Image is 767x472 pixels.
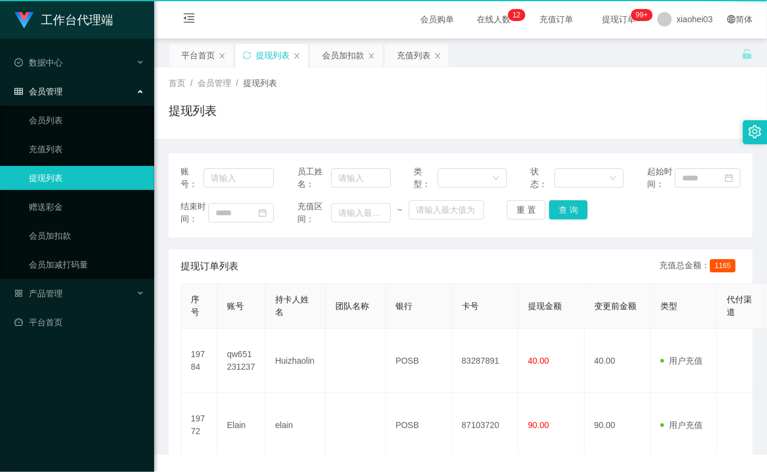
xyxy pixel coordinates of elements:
[181,200,208,225] span: 结束时间：
[181,165,203,191] span: 账号：
[14,87,63,96] span: 会员管理
[631,9,653,21] sup: 1046
[391,204,409,216] span: ~
[256,44,290,67] div: 提现列表
[169,1,210,39] i: 图标: menu-fold
[528,420,549,430] span: 90.00
[265,393,326,458] td: elain
[265,329,326,393] td: Huizhaolin
[14,310,144,334] a: 图标: dashboard平台首页
[549,200,588,219] button: 查 询
[297,165,332,191] span: 员工姓名：
[727,295,752,317] span: 代付渠道
[190,78,193,88] span: /
[197,78,231,88] span: 会员管理
[528,356,549,366] span: 40.00
[243,51,251,60] i: 图标: sync
[368,52,375,60] i: 图标: close
[748,125,762,138] i: 图标: setting
[596,15,642,23] span: 提现订单
[169,102,217,120] h1: 提现列表
[528,301,562,311] span: 提现金额
[227,301,244,311] span: 账号
[203,168,274,188] input: 请输入
[258,209,267,217] i: 图标: calendar
[14,289,63,298] span: 产品管理
[386,329,452,393] td: POSB
[181,329,217,393] td: 19784
[14,12,34,29] img: logo.9652507e.png
[471,15,517,23] span: 在线人数
[191,295,199,317] span: 序号
[29,195,144,219] a: 赠送彩金
[452,329,518,393] td: 83287891
[331,168,390,188] input: 请输入
[275,295,309,317] span: 持卡人姓名
[322,44,364,67] div: 会员加扣款
[386,393,452,458] td: POSB
[660,301,677,311] span: 类型
[409,200,483,219] input: 请输入最大值为
[727,15,736,23] i: 图标: global
[181,44,215,67] div: 平台首页
[462,301,479,311] span: 卡号
[396,301,412,311] span: 银行
[710,259,736,272] span: 1165
[512,9,517,21] p: 1
[492,174,500,183] i: 图标: down
[236,78,238,88] span: /
[29,224,144,248] a: 会员加扣款
[452,393,518,458] td: 87103720
[397,44,430,67] div: 充值列表
[29,108,144,132] a: 会员列表
[585,393,651,458] td: 90.00
[14,289,23,298] i: 图标: appstore-o
[14,14,113,24] a: 工作台代理端
[585,329,651,393] td: 40.00
[181,259,238,274] span: 提现订单列表
[293,52,300,60] i: 图标: close
[725,174,733,182] i: 图标: calendar
[164,428,757,440] div: 2021
[14,58,23,67] i: 图标: check-circle-o
[530,165,554,191] span: 状态：
[594,301,636,311] span: 变更前金额
[217,329,265,393] td: qw651231237
[29,166,144,190] a: 提现列表
[507,200,545,219] button: 重 置
[647,165,675,191] span: 起始时间：
[660,356,703,366] span: 用户充值
[181,393,217,458] td: 19772
[335,301,369,311] span: 团队名称
[41,1,113,39] h1: 工作台代理端
[217,393,265,458] td: Elain
[742,49,753,60] i: 图标: unlock
[29,137,144,161] a: 充值列表
[609,174,616,183] i: 图标: down
[533,15,579,23] span: 充值订单
[243,78,277,88] span: 提现列表
[660,420,703,430] span: 用户充值
[434,52,441,60] i: 图标: close
[219,52,226,60] i: 图标: close
[331,203,390,222] input: 请输入最小值为
[29,253,144,277] a: 会员加减打码量
[14,87,23,96] i: 图标: table
[414,165,438,191] span: 类型：
[659,259,741,274] div: 充值总金额：
[169,78,185,88] span: 首页
[508,9,525,21] sup: 12
[517,9,521,21] p: 2
[297,200,332,225] span: 充值区间：
[14,58,63,67] span: 数据中心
